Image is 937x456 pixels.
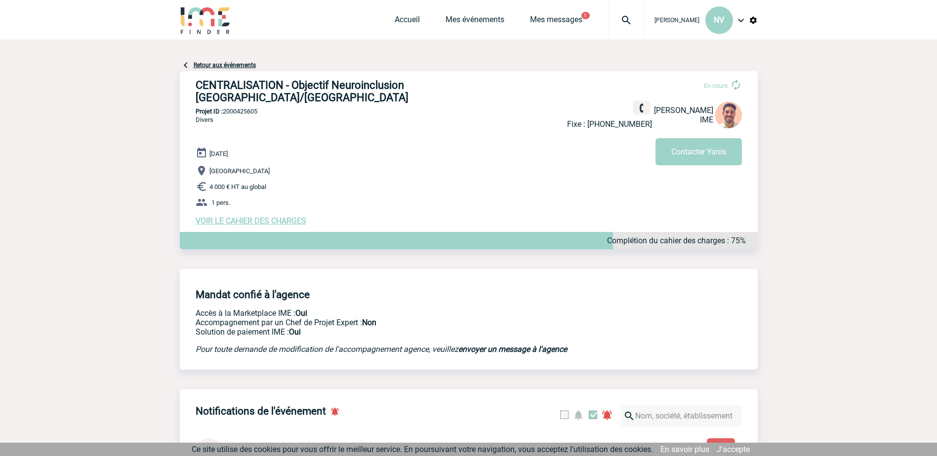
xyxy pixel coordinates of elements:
[704,82,728,89] span: En cours
[196,308,606,318] p: Accès à la Marketplace IME :
[395,15,420,29] a: Accueil
[714,15,724,25] span: NV
[530,15,582,29] a: Mes messages
[660,445,709,454] a: En savoir plus
[458,344,567,354] a: envoyer un message à l'agence
[196,327,606,337] p: Conformité aux process achat client, Prise en charge de la facturation, Mutualisation de plusieur...
[581,12,590,19] button: 1
[196,405,326,417] h4: Notifications de l'événement
[717,445,750,454] a: J'accepte
[196,216,306,226] a: VOIR LE CAHIER DES CHARGES
[211,199,230,206] span: 1 pers.
[180,108,758,115] p: 2000425605
[196,79,492,104] h3: CENTRALISATION - Objectif Neuroinclusion [GEOGRAPHIC_DATA]/[GEOGRAPHIC_DATA]
[699,440,743,450] a: Lire
[655,138,742,165] button: Contacter Yanis
[446,15,504,29] a: Mes événements
[654,106,713,115] span: [PERSON_NAME]
[362,318,376,327] b: Non
[707,438,735,453] button: Lire
[196,344,567,354] em: Pour toute demande de modification de l'accompagnement agence, veuillez
[209,150,228,157] span: [DATE]
[209,167,270,175] span: [GEOGRAPHIC_DATA]
[715,102,742,128] img: 132114-0.jpg
[196,116,213,123] span: Divers
[196,289,310,301] h4: Mandat confié à l'agence
[567,119,652,129] p: Fixe : [PHONE_NUMBER]
[637,104,646,113] img: fixe.png
[295,308,307,318] b: Oui
[196,108,223,115] b: Projet ID :
[194,62,256,69] a: Retour aux événements
[700,115,713,124] span: IME
[209,183,266,190] span: 4 000 € HT au global
[196,318,606,327] p: Prestation payante
[192,445,653,454] span: Ce site utilise des cookies pour vous offrir le meilleur service. En poursuivant votre navigation...
[654,17,699,24] span: [PERSON_NAME]
[289,327,301,337] b: Oui
[180,6,231,34] img: IME-Finder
